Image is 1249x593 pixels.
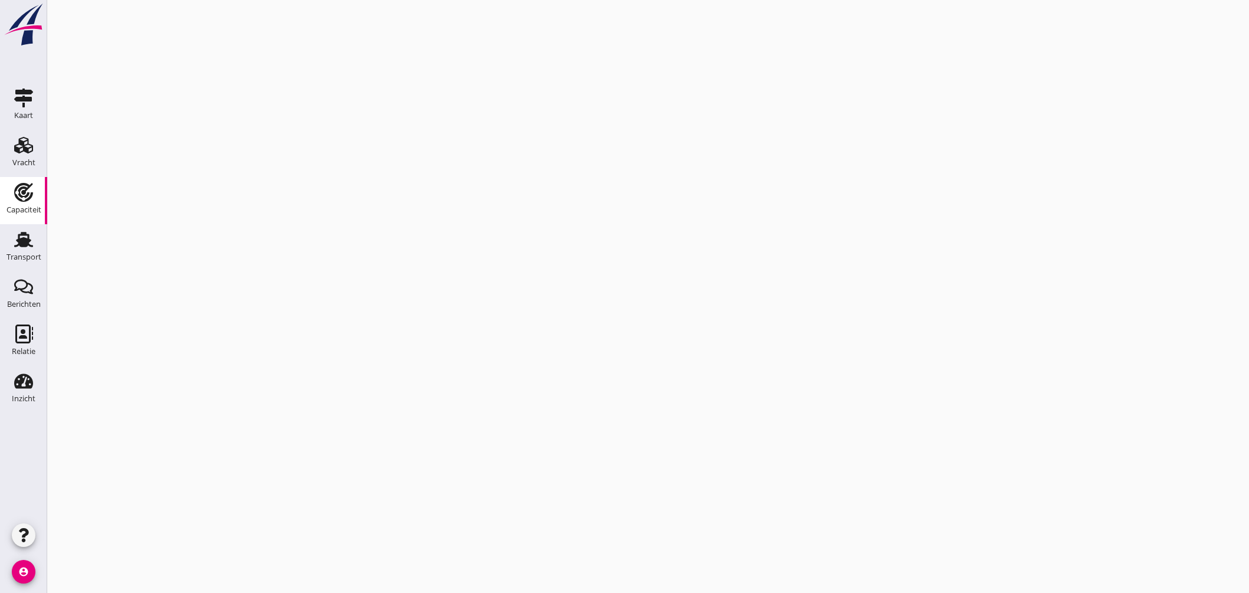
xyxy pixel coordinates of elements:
div: Vracht [12,159,35,166]
div: Inzicht [12,395,35,402]
div: Relatie [12,348,35,355]
img: logo-small.a267ee39.svg [2,3,45,47]
div: Berichten [7,300,41,308]
i: account_circle [12,560,35,584]
div: Capaciteit [6,206,41,214]
div: Kaart [14,112,33,119]
div: Transport [6,253,41,261]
